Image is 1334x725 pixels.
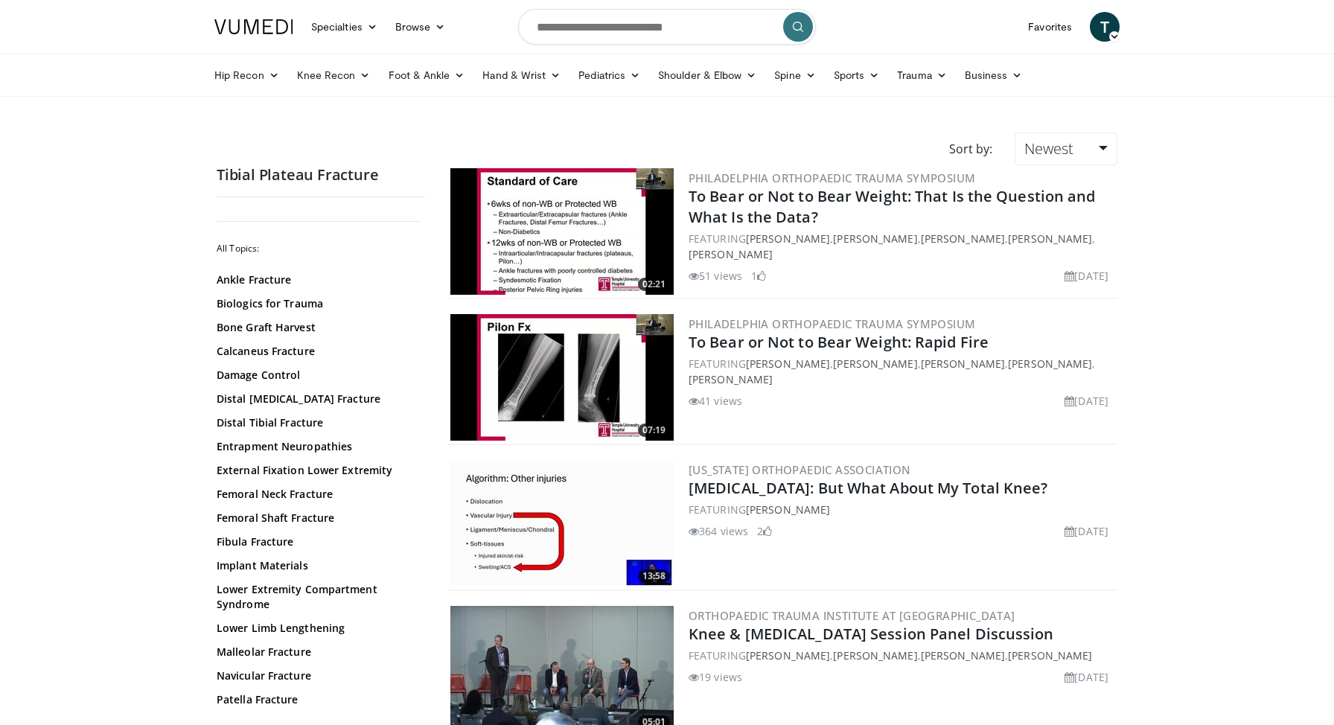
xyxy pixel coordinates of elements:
[1065,268,1108,284] li: [DATE]
[380,60,474,90] a: Foot & Ankle
[689,186,1096,227] a: To Bear or Not to Bear Weight: That Is the Question and What Is the Data?
[1065,669,1108,685] li: [DATE]
[638,569,670,583] span: 13:58
[217,272,418,287] a: Ankle Fracture
[888,60,956,90] a: Trauma
[217,320,418,335] a: Bone Graft Harvest
[217,296,418,311] a: Biologics for Trauma
[765,60,824,90] a: Spine
[746,231,830,246] a: [PERSON_NAME]
[217,692,418,707] a: Patella Fracture
[1065,523,1108,539] li: [DATE]
[921,648,1005,662] a: [PERSON_NAME]
[217,392,418,406] a: Distal [MEDICAL_DATA] Fracture
[1008,648,1092,662] a: [PERSON_NAME]
[689,356,1114,387] div: FEATURING , , , ,
[689,247,773,261] a: [PERSON_NAME]
[450,314,674,441] img: 00de873e-3430-4574-9287-ac9358b14cc2.300x170_q85_crop-smart_upscale.jpg
[689,170,975,185] a: Philadelphia Orthopaedic Trauma Symposium
[217,243,421,255] h2: All Topics:
[689,462,911,477] a: [US_STATE] Orthopaedic Association
[217,487,418,502] a: Femoral Neck Fracture
[689,523,748,539] li: 364 views
[1008,231,1092,246] a: [PERSON_NAME]
[450,460,674,587] img: 996f2e35-8113-4c7b-9ef4-e872bf998f25.300x170_q85_crop-smart_upscale.jpg
[689,316,975,331] a: Philadelphia Orthopaedic Trauma Symposium
[1008,357,1092,371] a: [PERSON_NAME]
[217,368,418,383] a: Damage Control
[214,19,293,34] img: VuMedi Logo
[956,60,1032,90] a: Business
[638,278,670,291] span: 02:21
[689,624,1054,644] a: Knee & [MEDICAL_DATA] Session Panel Discussion
[921,231,1005,246] a: [PERSON_NAME]
[638,424,670,437] span: 07:19
[217,582,418,612] a: Lower Extremity Compartment Syndrome
[217,668,418,683] a: Navicular Fracture
[689,608,1015,623] a: Orthopaedic Trauma Institute at [GEOGRAPHIC_DATA]
[1090,12,1120,42] a: T
[757,523,772,539] li: 2
[450,168,674,295] a: 02:21
[569,60,649,90] a: Pediatrics
[833,648,917,662] a: [PERSON_NAME]
[217,165,425,185] h2: Tibial Plateau Fracture
[689,332,989,352] a: To Bear or Not to Bear Weight: Rapid Fire
[302,12,386,42] a: Specialties
[217,534,418,549] a: Fibula Fracture
[217,463,418,478] a: External Fixation Lower Extremity
[689,231,1114,262] div: FEATURING , , , ,
[217,344,418,359] a: Calcaneus Fracture
[1065,393,1108,409] li: [DATE]
[689,478,1048,498] a: [MEDICAL_DATA]: But What About My Total Knee?
[938,132,1003,165] div: Sort by:
[1024,138,1073,159] span: Newest
[825,60,889,90] a: Sports
[833,231,917,246] a: [PERSON_NAME]
[689,268,742,284] li: 51 views
[689,669,742,685] li: 19 views
[649,60,765,90] a: Shoulder & Elbow
[205,60,288,90] a: Hip Recon
[450,460,674,587] a: 13:58
[450,168,674,295] img: 013a321e-08a9-4b66-a93f-e6922b756ffe.300x170_q85_crop-smart_upscale.jpg
[386,12,455,42] a: Browse
[217,439,418,454] a: Entrapment Neuropathies
[689,502,1114,517] div: FEATURING
[217,621,418,636] a: Lower Limb Lengthening
[288,60,380,90] a: Knee Recon
[450,314,674,441] a: 07:19
[217,558,418,573] a: Implant Materials
[1015,132,1117,165] a: Newest
[689,648,1114,663] div: FEATURING , , ,
[746,357,830,371] a: [PERSON_NAME]
[217,645,418,659] a: Malleolar Fracture
[518,9,816,45] input: Search topics, interventions
[746,502,830,517] a: [PERSON_NAME]
[689,372,773,386] a: [PERSON_NAME]
[689,393,742,409] li: 41 views
[833,357,917,371] a: [PERSON_NAME]
[473,60,569,90] a: Hand & Wrist
[1019,12,1081,42] a: Favorites
[746,648,830,662] a: [PERSON_NAME]
[751,268,766,284] li: 1
[921,357,1005,371] a: [PERSON_NAME]
[217,415,418,430] a: Distal Tibial Fracture
[217,511,418,526] a: Femoral Shaft Fracture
